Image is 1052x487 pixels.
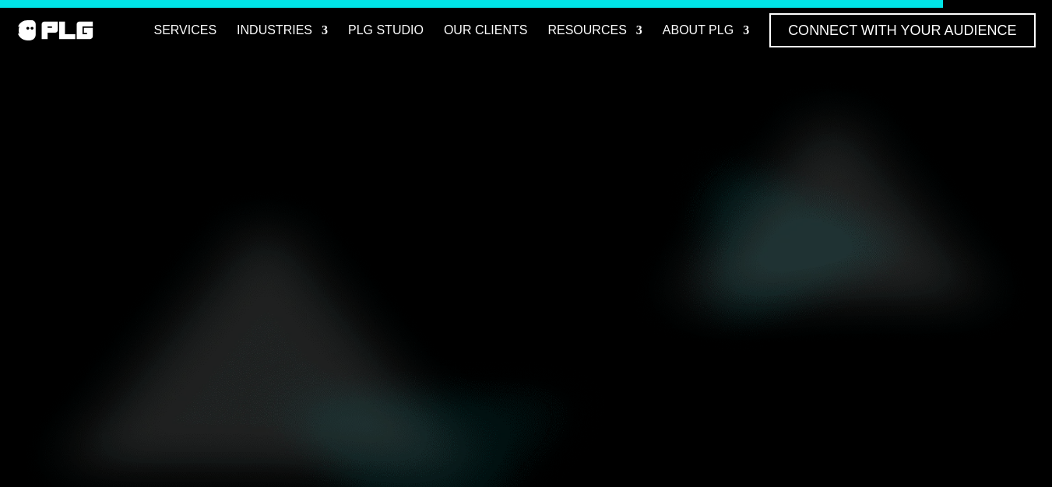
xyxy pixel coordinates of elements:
a: Services [153,13,216,47]
a: About PLG [663,13,749,47]
a: Industries [237,13,328,47]
a: PLG Studio [348,13,424,47]
a: Our Clients [444,13,528,47]
a: Resources [547,13,642,47]
a: Connect with Your Audience [769,13,1035,47]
